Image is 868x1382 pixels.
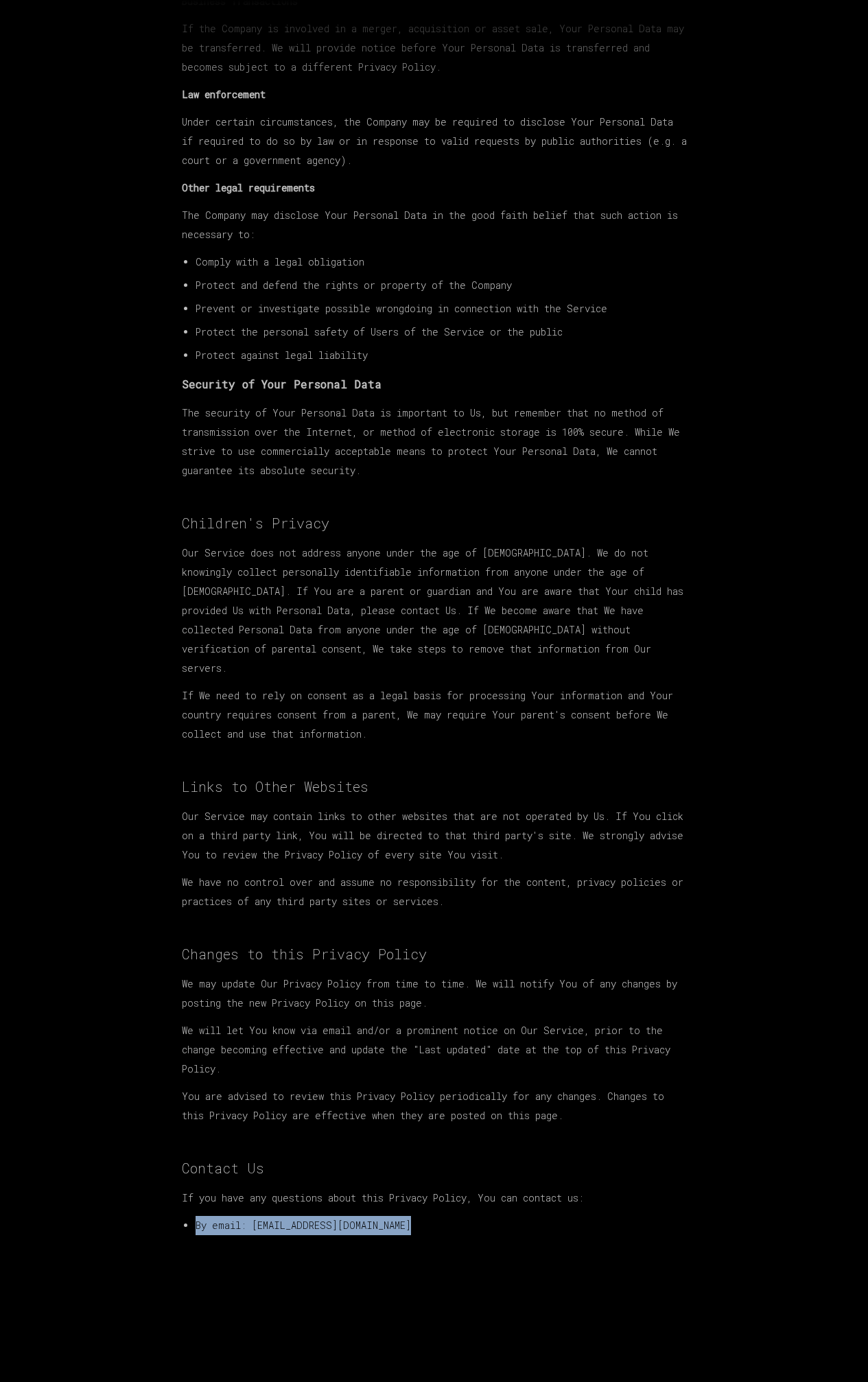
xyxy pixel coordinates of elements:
p: If you have any questions about this Privacy Policy, You can contact us: [182,1188,687,1208]
p: If We need to rely on consent as a legal basis for processing Your information and Your country r... [182,686,687,744]
p: The security of Your Personal Data is important to Us, but remember that no method of transmissio... [182,403,687,480]
h2: Children's Privacy [182,513,687,532]
p: We may update Our Privacy Policy from time to time. We will notify You of any changes by posting ... [182,974,687,1013]
h4: Other legal requirements [182,181,687,195]
h3: Security of Your Personal Data [182,376,687,393]
h2: Links to Other Websites [182,777,687,796]
h4: Law enforcement [182,88,687,102]
h2: Contact Us [182,1158,687,1178]
p: You are advised to review this Privacy Policy periodically for any changes. Changes to this Priva... [182,1087,687,1125]
p: Under certain circumstances, the Company may be required to disclose Your Personal Data if requir... [182,113,687,170]
p: Our Service may contain links to other websites that are not operated by Us. If You click on a th... [182,807,687,865]
li: Protect the personal safety of Users of the Service or the public [196,323,687,342]
li: By email: [EMAIL_ADDRESS][DOMAIN_NAME] [196,1216,687,1235]
li: Prevent or investigate possible wrongdoing in connection with the Service [196,299,687,318]
li: Comply with a legal obligation [196,253,687,272]
p: If the Company is involved in a merger, acquisition or asset sale, Your Personal Data may be tran... [182,19,687,77]
li: Protect and defend the rights or property of the Company [196,276,687,295]
h2: Changes to this Privacy Policy [182,944,687,963]
li: Protect against legal liability [196,346,687,365]
p: The Company may disclose Your Personal Data in the good faith belief that such action is necessar... [182,206,687,244]
p: We have no control over and assume no responsibility for the content, privacy policies or practic... [182,873,687,911]
p: We will let You know via email and/or a prominent notice on Our Service, prior to the change beco... [182,1021,687,1079]
p: Our Service does not address anyone under the age of [DEMOGRAPHIC_DATA]. We do not knowingly coll... [182,543,687,678]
